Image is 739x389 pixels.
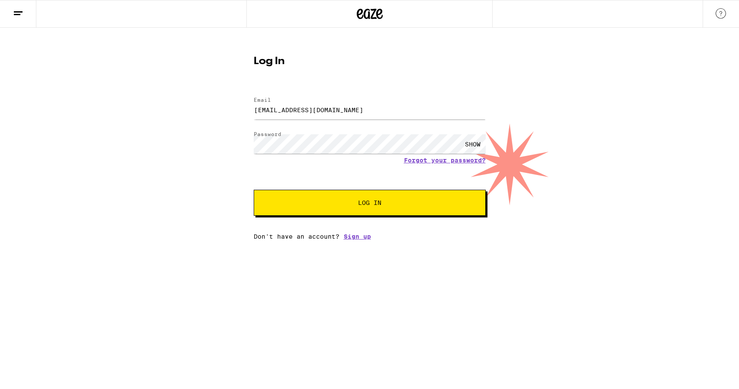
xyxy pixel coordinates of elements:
label: Email [254,97,271,103]
a: Forgot your password? [404,157,486,164]
h1: Log In [254,56,486,67]
input: Email [254,100,486,120]
button: Log In [254,190,486,216]
div: Don't have an account? [254,233,486,240]
span: Log In [358,200,381,206]
label: Password [254,131,281,137]
div: SHOW [460,134,486,154]
a: Sign up [344,233,371,240]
